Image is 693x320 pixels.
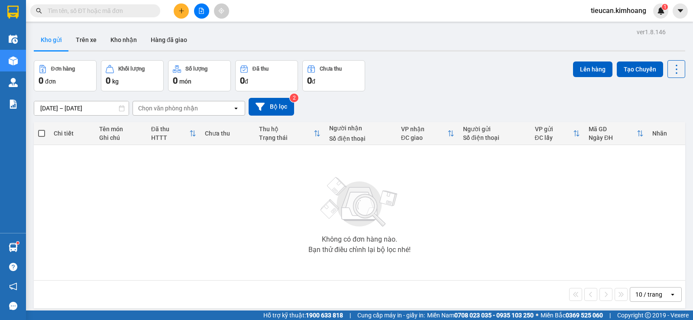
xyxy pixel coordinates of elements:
[106,75,110,86] span: 0
[357,310,425,320] span: Cung cấp máy in - giấy in:
[397,122,459,145] th: Toggle SortBy
[617,61,663,77] button: Tạo Chuyến
[69,29,104,50] button: Trên xe
[99,126,142,133] div: Tên món
[637,27,666,37] div: ver 1.8.146
[645,312,651,318] span: copyright
[609,310,611,320] span: |
[48,6,150,16] input: Tìm tên, số ĐT hoặc mã đơn
[179,78,191,85] span: món
[16,242,19,244] sup: 1
[168,60,231,91] button: Số lượng0món
[536,314,538,317] span: ⚪️
[9,100,18,109] img: solution-icon
[34,29,69,50] button: Kho gửi
[34,101,129,115] input: Select a date range.
[45,78,56,85] span: đơn
[401,134,447,141] div: ĐC giao
[463,126,526,133] div: Người gửi
[104,29,144,50] button: Kho nhận
[584,5,653,16] span: tieucan.kimhoang
[9,263,17,271] span: question-circle
[9,302,17,310] span: message
[669,291,676,298] svg: open
[652,130,681,137] div: Nhãn
[312,78,315,85] span: đ
[454,312,534,319] strong: 0708 023 035 - 0935 103 250
[306,312,343,319] strong: 1900 633 818
[99,134,142,141] div: Ghi chú
[320,66,342,72] div: Chưa thu
[263,310,343,320] span: Hỗ trợ kỹ thuật:
[178,8,185,14] span: plus
[173,75,178,86] span: 0
[235,60,298,91] button: Đã thu0đ
[240,75,245,86] span: 0
[118,66,145,72] div: Khối lượng
[151,134,190,141] div: HTTT
[535,134,573,141] div: ĐC lấy
[112,78,119,85] span: kg
[194,3,209,19] button: file-add
[662,4,668,10] sup: 1
[259,126,314,133] div: Thu hộ
[174,3,189,19] button: plus
[663,4,666,10] span: 1
[218,8,224,14] span: aim
[566,312,603,319] strong: 0369 525 060
[635,290,662,299] div: 10 / trang
[39,75,43,86] span: 0
[307,75,312,86] span: 0
[214,3,229,19] button: aim
[255,122,325,145] th: Toggle SortBy
[253,66,269,72] div: Đã thu
[657,7,665,15] img: icon-new-feature
[589,134,637,141] div: Ngày ĐH
[198,8,204,14] span: file-add
[34,60,97,91] button: Đơn hàng0đơn
[302,60,365,91] button: Chưa thu0đ
[101,60,164,91] button: Khối lượng0kg
[573,61,612,77] button: Lên hàng
[138,104,198,113] div: Chọn văn phòng nhận
[290,94,298,102] sup: 2
[9,35,18,44] img: warehouse-icon
[677,7,684,15] span: caret-down
[36,8,42,14] span: search
[9,282,17,291] span: notification
[329,135,392,142] div: Số điện thoại
[233,105,240,112] svg: open
[249,98,294,116] button: Bộ lọc
[401,126,447,133] div: VP nhận
[245,78,248,85] span: đ
[427,310,534,320] span: Miền Nam
[308,246,411,253] div: Bạn thử điều chỉnh lại bộ lọc nhé!
[584,122,648,145] th: Toggle SortBy
[531,122,584,145] th: Toggle SortBy
[673,3,688,19] button: caret-down
[9,78,18,87] img: warehouse-icon
[541,310,603,320] span: Miền Bắc
[322,236,397,243] div: Không có đơn hàng nào.
[329,125,392,132] div: Người nhận
[51,66,75,72] div: Đơn hàng
[7,6,19,19] img: logo-vxr
[144,29,194,50] button: Hàng đã giao
[54,130,91,137] div: Chi tiết
[589,126,637,133] div: Mã GD
[350,310,351,320] span: |
[205,130,250,137] div: Chưa thu
[9,56,18,65] img: warehouse-icon
[259,134,314,141] div: Trạng thái
[316,172,403,233] img: svg+xml;base64,PHN2ZyBjbGFzcz0ibGlzdC1wbHVnX19zdmciIHhtbG5zPSJodHRwOi8vd3d3LnczLm9yZy8yMDAwL3N2Zy...
[151,126,190,133] div: Đã thu
[9,243,18,252] img: warehouse-icon
[535,126,573,133] div: VP gửi
[185,66,207,72] div: Số lượng
[147,122,201,145] th: Toggle SortBy
[463,134,526,141] div: Số điện thoại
